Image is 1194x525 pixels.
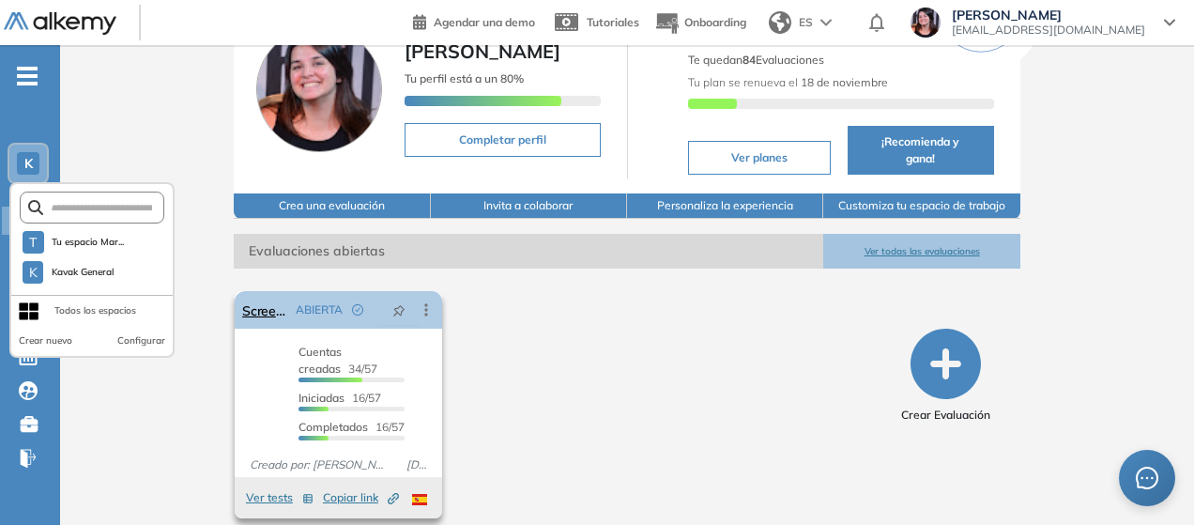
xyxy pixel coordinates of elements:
span: [PERSON_NAME] [952,8,1145,23]
span: Kavak General [51,265,115,280]
span: T [29,235,37,250]
img: arrow [820,19,832,26]
img: ESP [412,494,427,505]
button: Onboarding [654,3,746,43]
span: message [1136,467,1158,489]
b: 18 de noviembre [798,75,888,89]
img: world [769,11,791,34]
span: Tutoriales [587,15,639,29]
span: Tu plan se renueva el [688,75,888,89]
b: 84 [742,53,756,67]
span: Creado por: [PERSON_NAME] [PERSON_NAME] [242,456,398,473]
button: Completar perfil [405,123,600,157]
span: Onboarding [684,15,746,29]
button: Customiza tu espacio de trabajo [823,193,1019,219]
span: Evaluaciones abiertas [234,234,823,269]
span: Cuentas creadas [298,345,342,376]
span: pushpin [392,302,406,317]
span: Tu espacio Mar... [52,235,125,250]
span: Iniciadas [298,391,344,405]
a: Screening Assessment - IA Training [242,291,288,329]
button: Invita a colaborar [431,193,627,219]
span: 16/57 [298,391,381,405]
button: Ver planes [688,141,831,175]
a: Agendar una demo [413,9,535,32]
span: [DATE] [399,456,435,473]
span: [EMAIL_ADDRESS][DOMAIN_NAME] [952,23,1145,38]
span: Crear Evaluación [901,407,990,424]
button: Configurar [117,333,165,348]
span: Te quedan Evaluaciones [688,53,824,67]
button: ¡Recomienda y gana! [848,126,994,175]
span: Tu perfil está a un 80% [405,71,524,85]
button: Copiar link [323,486,399,509]
span: check-circle [352,304,363,316]
img: Foto de perfil [256,26,382,152]
span: 34/57 [298,345,377,376]
button: Personaliza la experiencia [627,193,823,219]
span: Agendar una demo [434,15,535,29]
button: Crear nuevo [19,333,72,348]
button: Ver tests [246,486,314,509]
span: 16/57 [298,420,405,434]
button: Ver todas las evaluaciones [823,234,1019,269]
button: Crea una evaluación [234,193,430,219]
span: K [24,156,33,171]
img: Logo [4,12,116,36]
i: - [17,74,38,78]
span: ABIERTA [296,301,343,318]
span: Copiar link [323,489,399,506]
div: Todos los espacios [54,303,136,318]
span: [PERSON_NAME] [405,39,560,63]
button: Crear Evaluación [901,329,990,424]
button: pushpin [378,295,420,325]
span: Completados [298,420,368,434]
span: K [29,265,38,280]
span: ES [799,14,813,31]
